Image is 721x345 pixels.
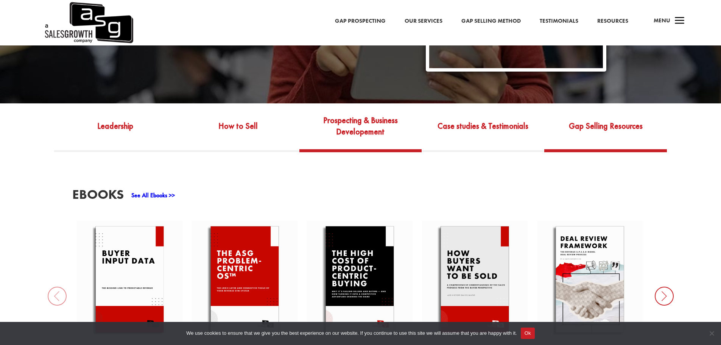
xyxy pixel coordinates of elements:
[405,16,442,26] a: Our Services
[72,188,124,205] h3: EBooks
[540,16,578,26] a: Testimonials
[461,16,521,26] a: Gap Selling Method
[708,329,715,337] span: No
[131,191,175,199] a: See All Ebooks >>
[672,14,687,29] span: a
[654,17,670,24] span: Menu
[299,114,422,149] a: Prospecting & Business Developement
[186,329,517,337] span: We use cookies to ensure that we give you the best experience on our website. If you continue to ...
[335,16,386,26] a: Gap Prospecting
[422,114,544,149] a: Case studies & Testimonials
[597,16,628,26] a: Resources
[177,114,299,149] a: How to Sell
[54,114,177,149] a: Leadership
[521,328,535,339] button: Ok
[544,114,667,149] a: Gap Selling Resources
